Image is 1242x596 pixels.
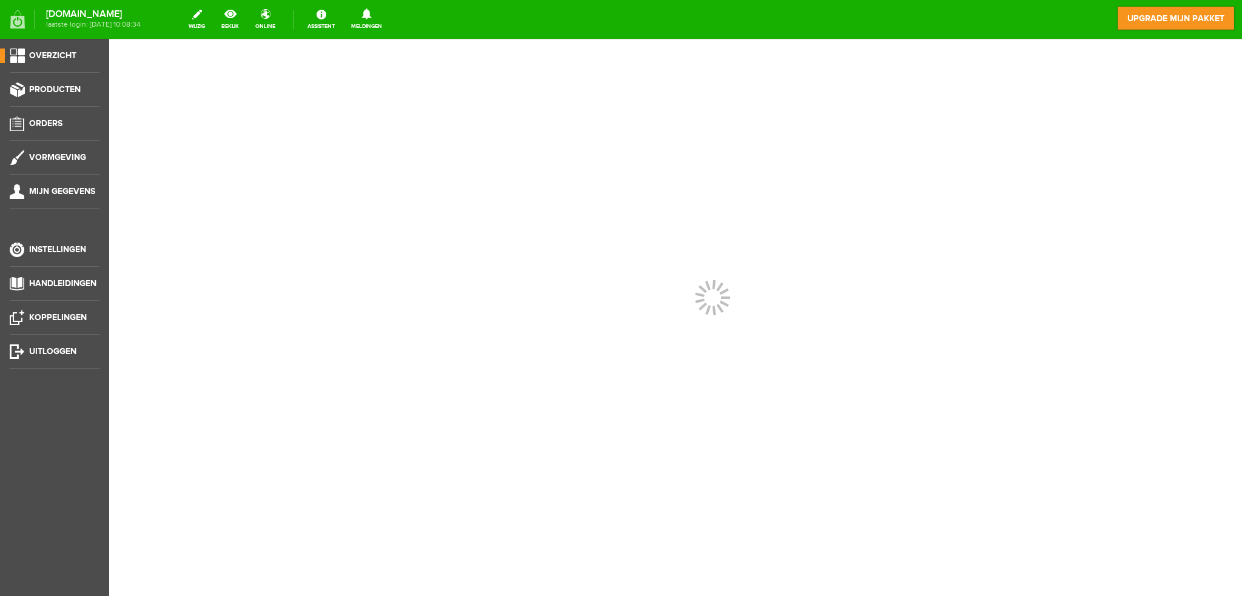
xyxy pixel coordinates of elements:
[29,186,95,196] span: Mijn gegevens
[46,11,141,18] strong: [DOMAIN_NAME]
[29,278,96,289] span: Handleidingen
[344,6,389,33] a: Meldingen
[29,50,76,61] span: Overzicht
[29,152,86,162] span: Vormgeving
[29,118,62,129] span: Orders
[29,244,86,255] span: Instellingen
[248,6,283,33] a: online
[29,84,81,95] span: Producten
[181,6,212,33] a: wijzig
[214,6,246,33] a: bekijk
[46,21,141,28] span: laatste login: [DATE] 10:08:34
[300,6,342,33] a: Assistent
[1117,6,1235,30] a: upgrade mijn pakket
[29,346,76,357] span: Uitloggen
[29,312,87,323] span: Koppelingen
